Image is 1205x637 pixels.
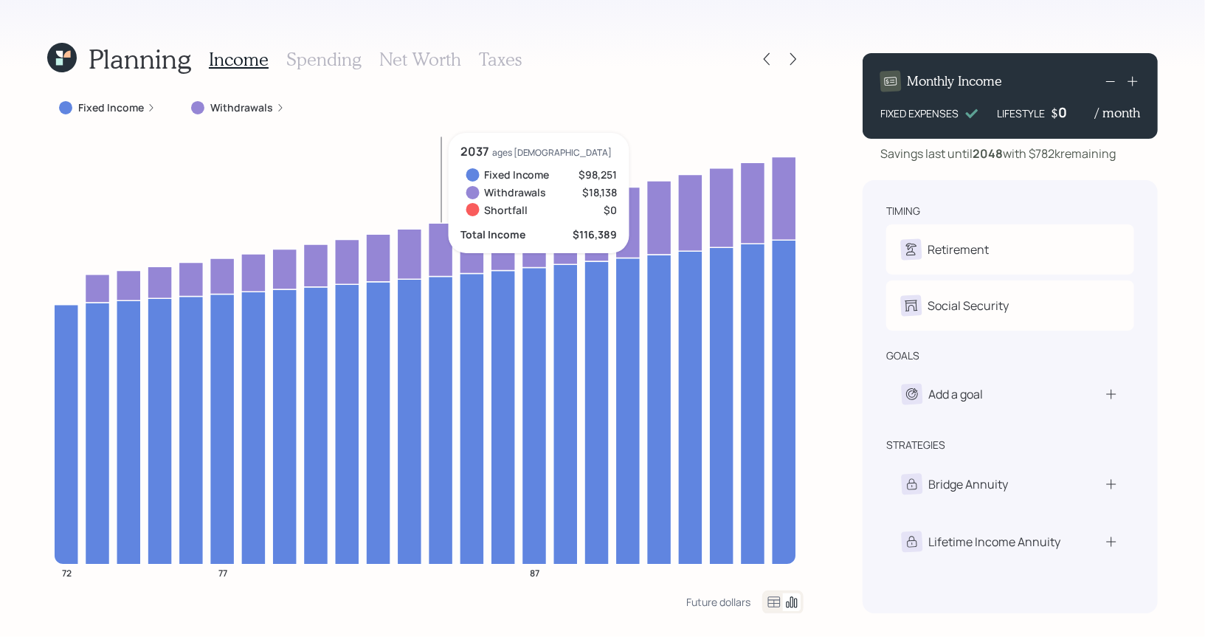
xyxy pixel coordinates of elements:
[928,475,1008,493] div: Bridge Annuity
[886,348,919,363] div: goals
[218,567,227,579] tspan: 77
[62,567,72,579] tspan: 72
[379,49,461,70] h3: Net Worth
[210,100,273,115] label: Withdrawals
[886,204,920,218] div: timing
[530,567,539,579] tspan: 87
[928,385,983,403] div: Add a goal
[209,49,269,70] h3: Income
[686,595,750,609] div: Future dollars
[479,49,522,70] h3: Taxes
[78,100,144,115] label: Fixed Income
[880,145,1116,162] div: Savings last until with $782k remaining
[880,106,959,121] div: FIXED EXPENSES
[89,43,191,75] h1: Planning
[928,533,1060,551] div: Lifetime Income Annuity
[1058,103,1095,121] div: 0
[286,49,362,70] h3: Spending
[928,297,1009,314] div: Social Security
[1051,105,1058,121] h4: $
[1095,105,1140,121] h4: / month
[973,145,1003,162] b: 2048
[907,73,1002,89] h4: Monthly Income
[886,438,945,452] div: strategies
[928,241,989,258] div: Retirement
[997,106,1045,121] div: LIFESTYLE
